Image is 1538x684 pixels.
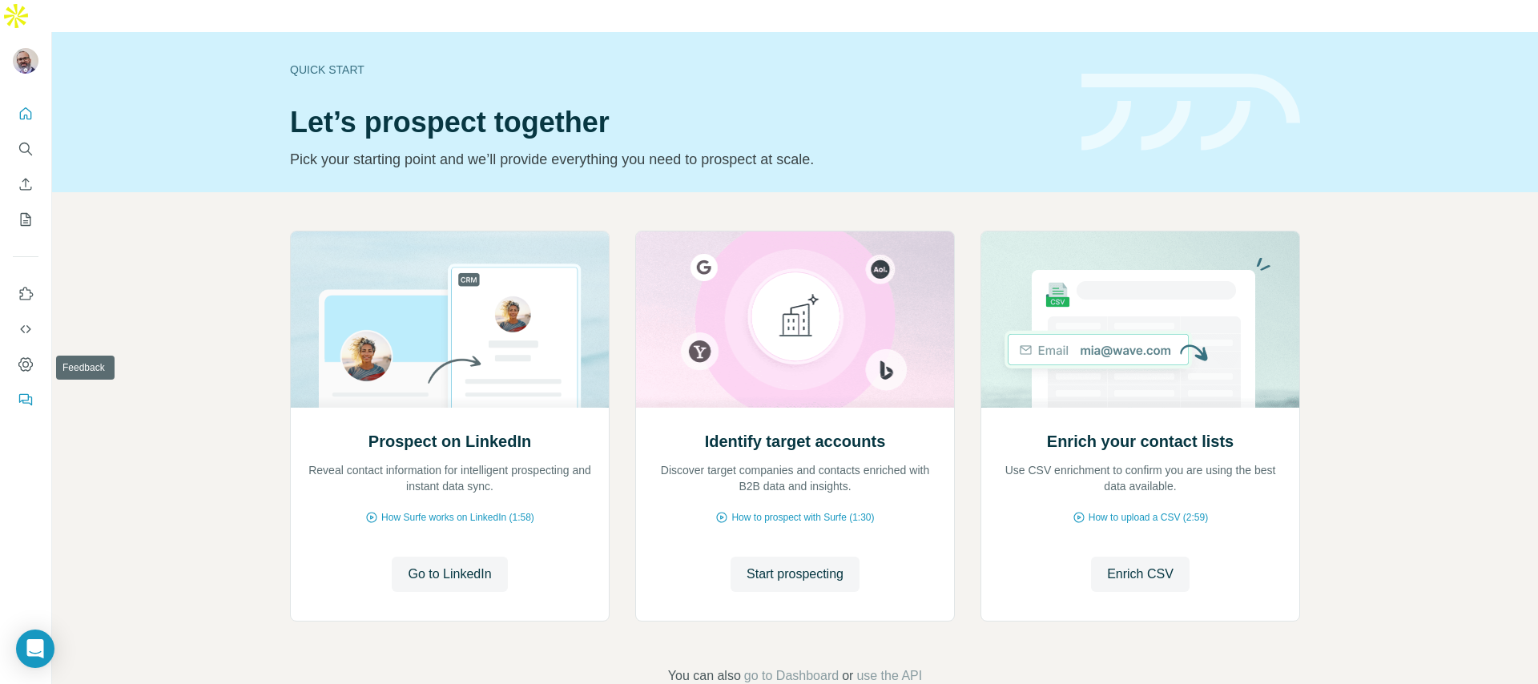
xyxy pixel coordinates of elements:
[1107,565,1174,584] span: Enrich CSV
[652,462,938,494] p: Discover target companies and contacts enriched with B2B data and insights.
[731,510,874,525] span: How to prospect with Surfe (1:30)
[997,462,1283,494] p: Use CSV enrichment to confirm you are using the best data available.
[307,462,593,494] p: Reveal contact information for intelligent prospecting and instant data sync.
[1047,430,1234,453] h2: Enrich your contact lists
[13,48,38,74] img: Avatar
[13,315,38,344] button: Use Surfe API
[635,231,955,408] img: Identify target accounts
[1081,74,1300,151] img: banner
[980,231,1300,408] img: Enrich your contact lists
[13,99,38,128] button: Quick start
[290,107,1062,139] h1: Let’s prospect together
[13,280,38,308] button: Use Surfe on LinkedIn
[747,565,843,584] span: Start prospecting
[290,62,1062,78] div: Quick start
[1089,510,1208,525] span: How to upload a CSV (2:59)
[290,148,1062,171] p: Pick your starting point and we’ll provide everything you need to prospect at scale.
[16,630,54,668] div: Open Intercom Messenger
[13,170,38,199] button: Enrich CSV
[408,565,491,584] span: Go to LinkedIn
[13,135,38,163] button: Search
[368,430,531,453] h2: Prospect on LinkedIn
[381,510,534,525] span: How Surfe works on LinkedIn (1:58)
[13,385,38,414] button: Feedback
[290,231,610,408] img: Prospect on LinkedIn
[13,350,38,379] button: Dashboard
[731,557,860,592] button: Start prospecting
[392,557,507,592] button: Go to LinkedIn
[1091,557,1190,592] button: Enrich CSV
[705,430,886,453] h2: Identify target accounts
[13,205,38,234] button: My lists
